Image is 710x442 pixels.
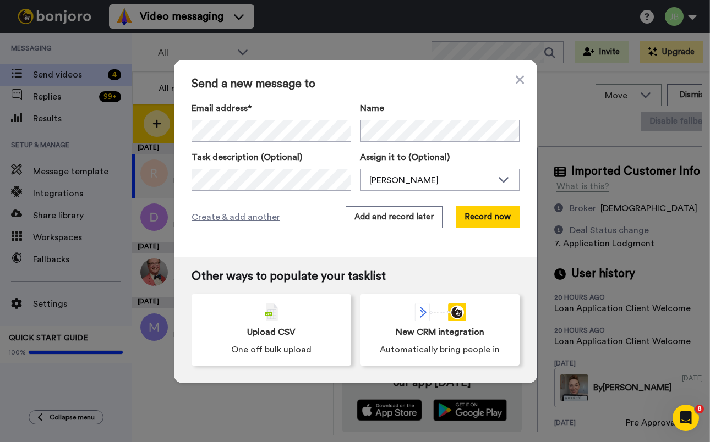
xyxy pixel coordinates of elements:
[695,405,704,413] span: 8
[247,325,296,339] span: Upload CSV
[673,405,699,431] iframe: Intercom live chat
[346,206,443,228] button: Add and record later
[369,174,493,187] div: [PERSON_NAME]
[380,343,500,356] span: Automatically bring people in
[413,303,466,321] div: animation
[192,270,520,283] span: Other ways to populate your tasklist
[360,151,520,164] label: Assign it to (Optional)
[192,78,520,91] span: Send a new message to
[231,343,312,356] span: One off bulk upload
[396,325,484,339] span: New CRM integration
[456,206,520,228] button: Record now
[265,303,278,321] img: csv-grey.png
[192,211,280,224] span: Create & add another
[360,102,384,115] span: Name
[192,102,351,115] label: Email address*
[192,151,351,164] label: Task description (Optional)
